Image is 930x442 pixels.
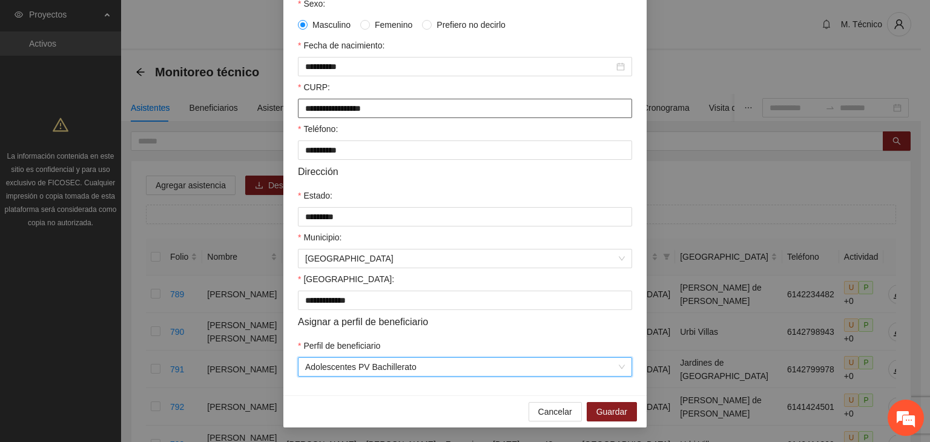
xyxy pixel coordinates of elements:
label: Estado: [298,189,332,202]
label: Colonia: [298,272,394,286]
div: Minimizar ventana de chat en vivo [199,6,228,35]
span: Femenino [370,18,417,31]
span: Estamos en línea. [70,149,167,271]
button: Cancelar [529,402,582,421]
label: Teléfono: [298,122,338,136]
div: Chatee con nosotros ahora [63,62,203,78]
span: Masculino [308,18,355,31]
input: Fecha de nacimiento: [305,60,614,73]
input: CURP: [298,99,632,118]
input: Colonia: [298,291,632,310]
input: Estado: [298,207,632,226]
span: Prefiero no decirlo [432,18,510,31]
button: Guardar [587,402,637,421]
label: Perfil de beneficiario [298,339,380,352]
label: Fecha de nacimiento: [298,39,384,52]
label: CURP: [298,81,330,94]
span: Dirección [298,164,338,179]
input: Teléfono: [298,140,632,160]
span: Chihuahua [305,249,625,268]
span: Asignar a perfil de beneficiario [298,314,428,329]
span: Guardar [596,405,627,418]
span: Cancelar [538,405,572,418]
span: Adolescentes PV Bachillerato [305,358,625,376]
label: Municipio: [298,231,341,244]
textarea: Escriba su mensaje y pulse “Intro” [6,305,231,348]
